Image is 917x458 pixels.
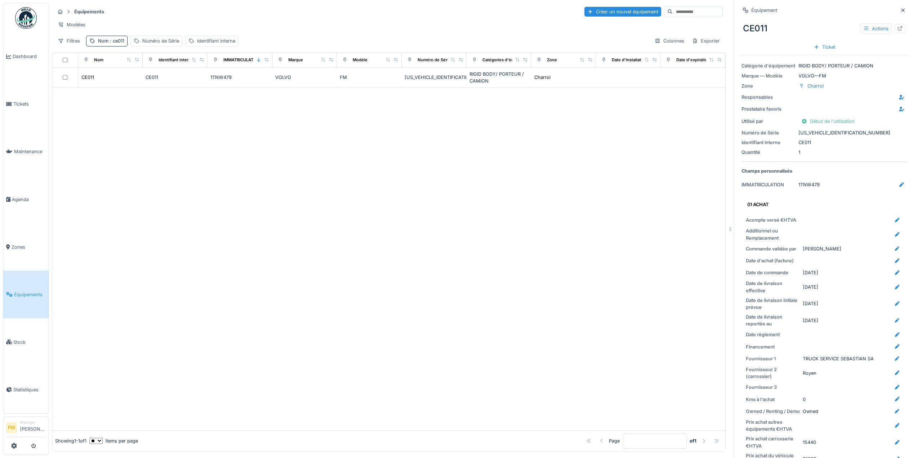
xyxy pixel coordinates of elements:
div: VOLVO — FM [742,72,907,79]
div: Date de livraison effective [746,280,800,294]
a: Zones [3,223,49,271]
div: CE011 [740,19,908,38]
div: Catégorie d'équipement [742,62,796,69]
strong: of 1 [690,437,696,444]
div: Manager [20,420,46,425]
div: [US_VEHICLE_IDENTIFICATION_NUMBER] [742,129,907,136]
div: Charroi [807,83,824,89]
span: Maintenance [14,148,46,155]
span: Statistiques [13,386,46,393]
div: items per page [89,437,138,444]
div: 1TNW479 [210,74,270,81]
div: CE011 [146,74,205,81]
div: Acompte versé €HTVA [746,217,800,223]
div: Kms à l'achat [746,396,800,403]
div: Catégories d'équipement [482,57,533,63]
div: Date de livraison reportée au [746,314,800,327]
div: CE011 [742,139,907,146]
div: Fournisseur 2 (carrossier) [746,366,800,380]
span: Tickets [13,101,46,107]
div: Modèles [55,19,89,30]
div: IMMATRICULATION [223,57,261,63]
div: Date de livraison initiale prévue [746,297,800,311]
div: 1 [742,149,907,156]
div: CE011 [81,74,94,81]
div: Colonnes [651,36,687,46]
div: [US_VEHICLE_IDENTIFICATION_NUMBER] [405,74,464,81]
div: Identifiant interne [159,57,193,63]
div: Actions [860,23,892,34]
div: Numéro de Série [742,129,796,136]
div: Financement [746,343,800,350]
div: TRUCK SERVICE SEBASTIAN SA [803,355,874,362]
a: Agenda [3,175,49,223]
a: PM Manager[PERSON_NAME] [6,420,46,437]
div: Équipement [751,7,777,14]
li: [PERSON_NAME] [20,420,46,435]
span: Équipements [14,291,46,298]
a: Stock [3,318,49,366]
div: Responsables [742,94,796,101]
div: Marque — Modèle [742,72,796,79]
span: : ce011 [108,38,124,44]
div: Marque [288,57,303,63]
div: Numéro de Série [418,57,451,63]
div: [DATE] [803,300,818,307]
div: Nom [94,57,103,63]
div: RIGID BODY/ PORTEUR / CAMION [742,62,907,69]
a: Statistiques [3,366,49,413]
div: Prix achat carrosserie €HTVA [746,435,800,449]
div: Modèle [353,57,368,63]
div: 15440 [803,439,816,446]
span: Zones [12,244,46,250]
div: Date d'expiration [676,57,710,63]
div: Showing 1 - 1 of 1 [55,437,86,444]
a: Maintenance [3,128,49,175]
li: PM [6,422,17,433]
div: Zone [742,83,796,89]
div: Date de commande [746,269,800,276]
div: Royen [803,370,816,377]
div: Identifiant interne [197,37,235,44]
a: Équipements [3,271,49,318]
a: Tickets [3,80,49,128]
div: Owned / Renting / Démo [746,408,800,415]
div: VOLVO [275,74,334,81]
div: Filtres [55,36,83,46]
div: RIGID BODY/ PORTEUR / CAMION [469,71,529,84]
div: Fournisseur 1 [746,355,800,362]
img: Badge_color-CXgf-gQk.svg [15,7,37,29]
summary: 01 ACHAT [744,198,904,211]
div: Ticket [811,42,838,52]
div: FM [340,74,399,81]
div: Utilisé par [742,118,796,125]
div: IMMATRICULATION [742,181,796,188]
div: Numéro de Série [142,37,179,44]
a: Dashboard [3,33,49,80]
div: Page [609,437,620,444]
div: Zone [547,57,557,63]
div: 0 [803,396,806,403]
div: Créer un nouvel équipement [584,7,661,17]
span: Stock [13,339,46,346]
div: [DATE] [803,284,818,290]
div: Date d'Installation [612,57,647,63]
div: Date règlement [746,331,800,338]
div: Fournisseur 3 [746,384,800,391]
span: Agenda [12,196,46,203]
div: 01 ACHAT [747,201,898,208]
div: Prestataire favoris [742,106,796,112]
strong: Champs personnalisés [742,168,792,174]
div: Additionnel ou Remplacement [746,227,800,241]
div: Exporter [689,36,723,46]
div: [PERSON_NAME] [803,245,841,252]
strong: Équipements [71,8,107,15]
div: Charroi [534,74,551,81]
div: Quantité [742,149,796,156]
div: Date d'achat (facture) [746,257,800,264]
div: 1TNW479 [798,181,820,188]
span: Dashboard [13,53,46,60]
div: Owned [803,408,818,415]
div: Début de l'utilisation [798,116,858,126]
div: Prix achat autres équipements €HTVA [746,419,800,432]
